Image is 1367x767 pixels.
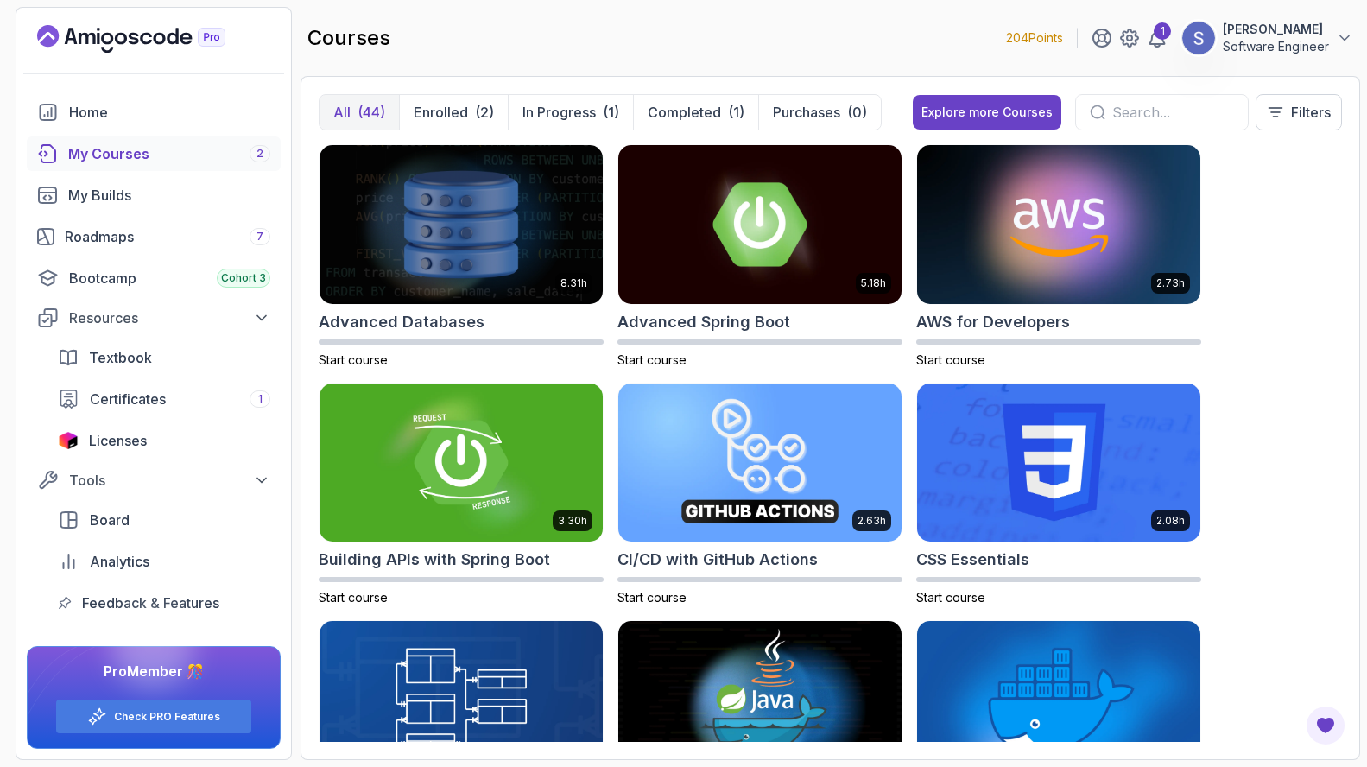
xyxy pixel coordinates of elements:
[913,95,1061,130] button: Explore more Courses
[858,514,886,528] p: 2.63h
[58,432,79,449] img: jetbrains icon
[1154,22,1171,40] div: 1
[90,551,149,572] span: Analytics
[27,302,281,333] button: Resources
[773,102,840,123] p: Purchases
[633,95,758,130] button: Completed(1)
[256,230,263,244] span: 7
[319,352,388,367] span: Start course
[917,383,1200,542] img: CSS Essentials card
[319,310,484,334] h2: Advanced Databases
[1260,659,1367,741] iframe: chat widget
[65,226,270,247] div: Roadmaps
[916,548,1029,572] h2: CSS Essentials
[758,95,881,130] button: Purchases(0)
[89,430,147,451] span: Licenses
[69,470,270,491] div: Tools
[27,261,281,295] a: bootcamp
[258,392,263,406] span: 1
[728,102,744,123] div: (1)
[916,310,1070,334] h2: AWS for Developers
[47,340,281,375] a: textbook
[618,383,902,542] img: CI/CD with GitHub Actions card
[27,136,281,171] a: courses
[1112,102,1234,123] input: Search...
[55,699,252,734] button: Check PRO Features
[27,95,281,130] a: home
[47,586,281,620] a: feedback
[1181,21,1353,55] button: user profile image[PERSON_NAME]Software Engineer
[1223,21,1329,38] p: [PERSON_NAME]
[256,147,263,161] span: 2
[27,465,281,496] button: Tools
[617,352,687,367] span: Start course
[47,382,281,416] a: certificates
[617,548,818,572] h2: CI/CD with GitHub Actions
[617,310,790,334] h2: Advanced Spring Boot
[69,307,270,328] div: Resources
[560,276,587,290] p: 8.31h
[1256,94,1342,130] button: Filters
[1182,22,1215,54] img: user profile image
[90,510,130,530] span: Board
[89,347,152,368] span: Textbook
[1156,276,1185,290] p: 2.73h
[648,102,721,123] p: Completed
[320,383,603,542] img: Building APIs with Spring Boot card
[1291,102,1331,123] p: Filters
[47,503,281,537] a: board
[522,102,596,123] p: In Progress
[320,145,603,304] img: Advanced Databases card
[37,25,265,53] a: Landing page
[358,102,385,123] div: (44)
[90,389,166,409] span: Certificates
[47,423,281,458] a: licenses
[69,268,270,288] div: Bootcamp
[27,219,281,254] a: roadmaps
[320,95,399,130] button: All(44)
[603,102,619,123] div: (1)
[916,352,985,367] span: Start course
[617,590,687,605] span: Start course
[399,95,508,130] button: Enrolled(2)
[114,710,220,724] a: Check PRO Features
[508,95,633,130] button: In Progress(1)
[27,178,281,212] a: builds
[333,102,351,123] p: All
[558,514,587,528] p: 3.30h
[921,104,1053,121] div: Explore more Courses
[1147,28,1168,48] a: 1
[1006,29,1063,47] p: 204 Points
[69,102,270,123] div: Home
[47,544,281,579] a: analytics
[68,185,270,206] div: My Builds
[475,102,494,123] div: (2)
[1223,38,1329,55] p: Software Engineer
[221,271,266,285] span: Cohort 3
[307,24,390,52] h2: courses
[319,590,388,605] span: Start course
[414,102,468,123] p: Enrolled
[916,590,985,605] span: Start course
[68,143,270,164] div: My Courses
[319,548,550,572] h2: Building APIs with Spring Boot
[82,593,219,613] span: Feedback & Features
[1156,514,1185,528] p: 2.08h
[847,102,867,123] div: (0)
[917,145,1200,304] img: AWS for Developers card
[861,276,886,290] p: 5.18h
[618,145,902,304] img: Advanced Spring Boot card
